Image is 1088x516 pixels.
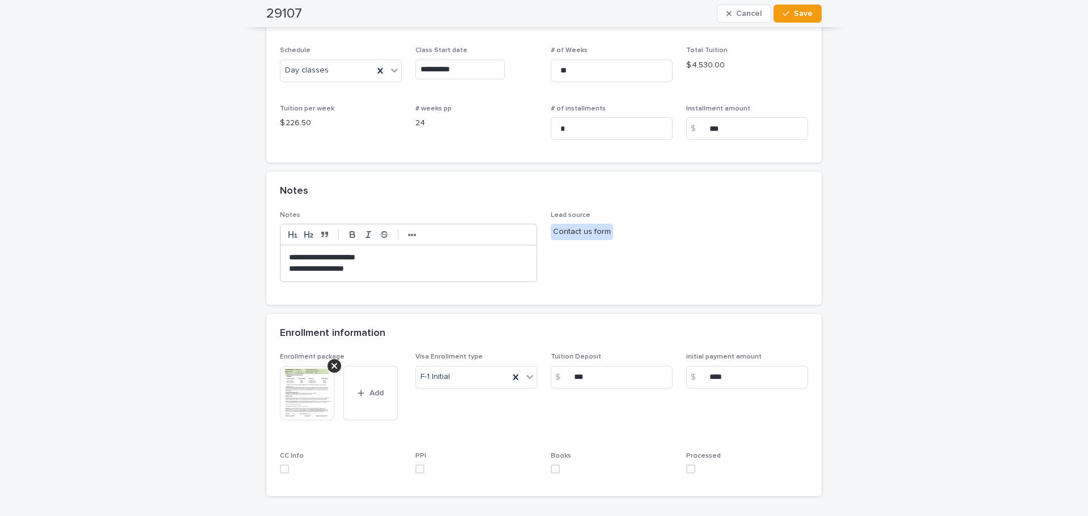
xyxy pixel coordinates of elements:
[736,10,762,18] span: Cancel
[280,47,311,54] span: Schedule
[415,105,452,112] span: # weeks pp
[415,117,537,129] p: 24
[773,5,822,23] button: Save
[551,47,588,54] span: # of Weeks
[686,105,750,112] span: Installment amount
[266,6,302,22] h2: 29107
[551,212,590,219] span: Lead source
[415,47,467,54] span: Class Start date
[369,389,384,397] span: Add
[285,65,329,76] span: Day classes
[280,327,385,340] h2: Enrollment information
[408,231,416,240] strong: •••
[686,47,728,54] span: Total Tuition
[686,59,808,71] p: $ 4,530.00
[794,10,813,18] span: Save
[280,117,402,129] p: $ 226.50
[686,453,721,459] span: Processed
[343,366,398,420] button: Add
[551,105,606,112] span: # of installments
[280,453,304,459] span: CC Info
[551,453,571,459] span: Books
[551,353,601,360] span: Tuition Deposit
[686,117,709,140] div: $
[420,371,450,383] span: F-1 Initial
[415,453,426,459] span: PPI
[415,353,483,360] span: Visa Enrollment type
[404,228,420,241] button: •••
[280,185,308,198] h2: Notes
[717,5,771,23] button: Cancel
[280,212,300,219] span: Notes
[686,353,762,360] span: initial payment amount
[280,105,334,112] span: Tuition per week
[551,224,613,240] div: Contact us form
[280,353,345,360] span: Enrollment package
[686,366,709,389] div: $
[551,366,573,389] div: $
